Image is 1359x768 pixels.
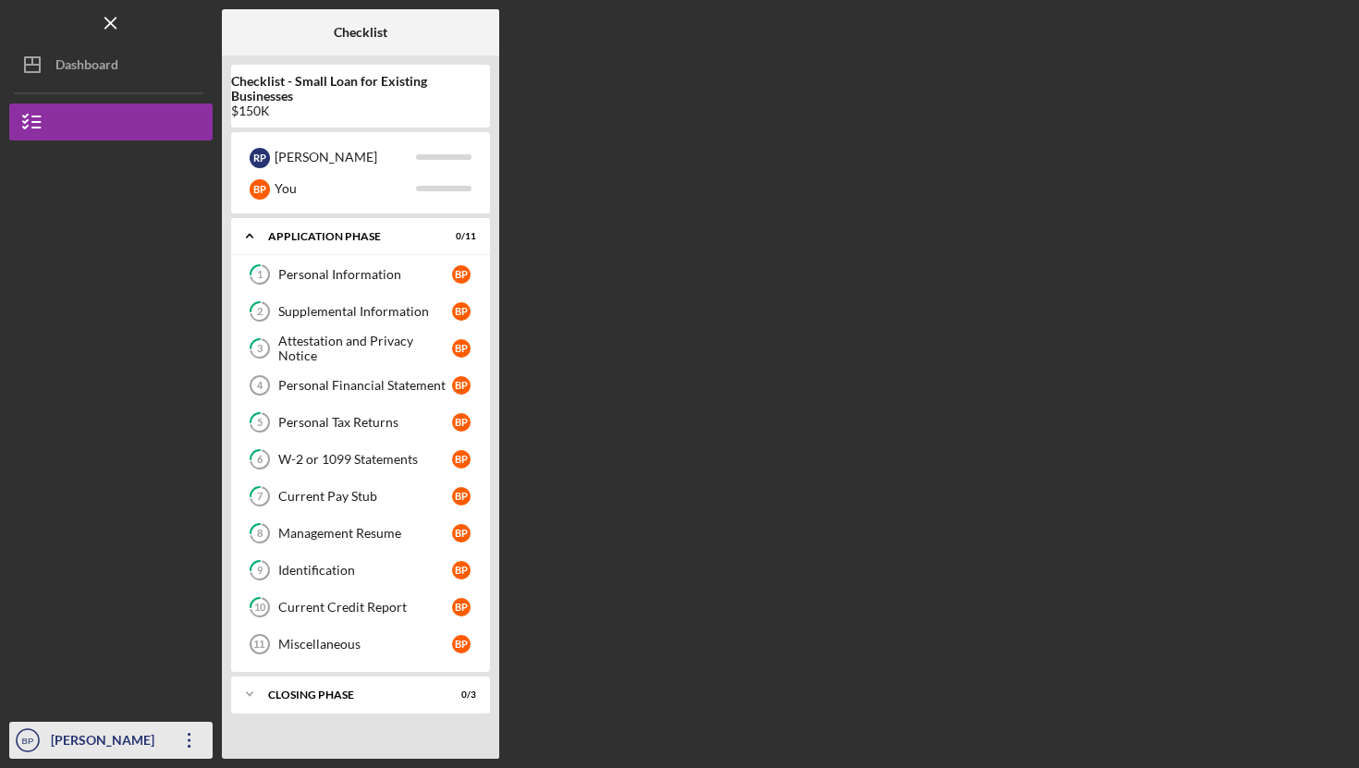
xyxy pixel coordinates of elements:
[240,256,481,293] a: 1Personal InformationBP
[240,293,481,330] a: 2Supplemental InformationBP
[257,528,263,540] tspan: 8
[278,526,452,541] div: Management Resume
[257,454,263,466] tspan: 6
[257,417,263,429] tspan: 5
[268,231,430,242] div: Application Phase
[240,478,481,515] a: 7Current Pay StubBP
[257,306,263,318] tspan: 2
[452,339,471,358] div: B P
[240,589,481,626] a: 10Current Credit ReportBP
[275,141,416,173] div: [PERSON_NAME]
[275,173,416,204] div: You
[240,330,481,367] a: 3Attestation and Privacy NoticeBP
[452,302,471,321] div: B P
[278,304,452,319] div: Supplemental Information
[240,367,481,404] a: 4Personal Financial StatementBP
[240,626,481,663] a: 11MiscellaneousBP
[443,689,476,701] div: 0 / 3
[55,46,118,88] div: Dashboard
[240,404,481,441] a: 5Personal Tax ReturnsBP
[278,600,452,615] div: Current Credit Report
[278,563,452,578] div: Identification
[278,334,452,363] div: Attestation and Privacy Notice
[452,598,471,616] div: B P
[22,736,34,746] text: BP
[334,25,387,40] b: Checklist
[250,179,270,200] div: B P
[278,637,452,652] div: Miscellaneous
[240,515,481,552] a: 8Management ResumeBP
[257,565,263,577] tspan: 9
[253,639,264,650] tspan: 11
[278,489,452,504] div: Current Pay Stub
[250,148,270,168] div: R P
[231,74,490,104] b: Checklist - Small Loan for Existing Businesses
[452,487,471,506] div: B P
[257,380,263,391] tspan: 4
[240,552,481,589] a: 9IdentificationBP
[46,722,166,763] div: [PERSON_NAME]
[452,561,471,579] div: B P
[278,267,452,282] div: Personal Information
[452,376,471,395] div: B P
[278,452,452,467] div: W-2 or 1099 Statements
[452,265,471,284] div: B P
[452,524,471,542] div: B P
[268,689,430,701] div: Closing Phase
[452,450,471,469] div: B P
[9,46,213,83] button: Dashboard
[257,269,263,281] tspan: 1
[278,378,452,393] div: Personal Financial Statement
[452,413,471,432] div: B P
[257,343,263,355] tspan: 3
[443,231,476,242] div: 0 / 11
[240,441,481,478] a: 6W-2 or 1099 StatementsBP
[278,415,452,430] div: Personal Tax Returns
[254,602,266,614] tspan: 10
[257,491,263,503] tspan: 7
[9,722,213,759] button: BP[PERSON_NAME]
[452,635,471,653] div: B P
[231,104,490,118] div: $150K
